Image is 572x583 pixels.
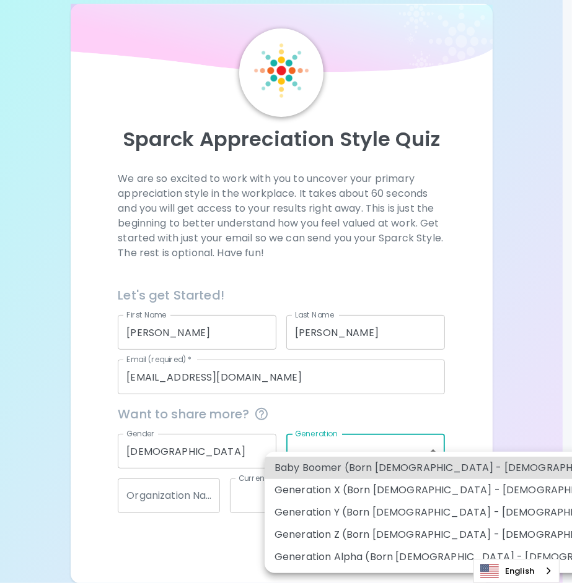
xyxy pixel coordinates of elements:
div: Language [473,559,560,583]
a: English [474,559,559,582]
aside: Language selected: English [473,559,560,583]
